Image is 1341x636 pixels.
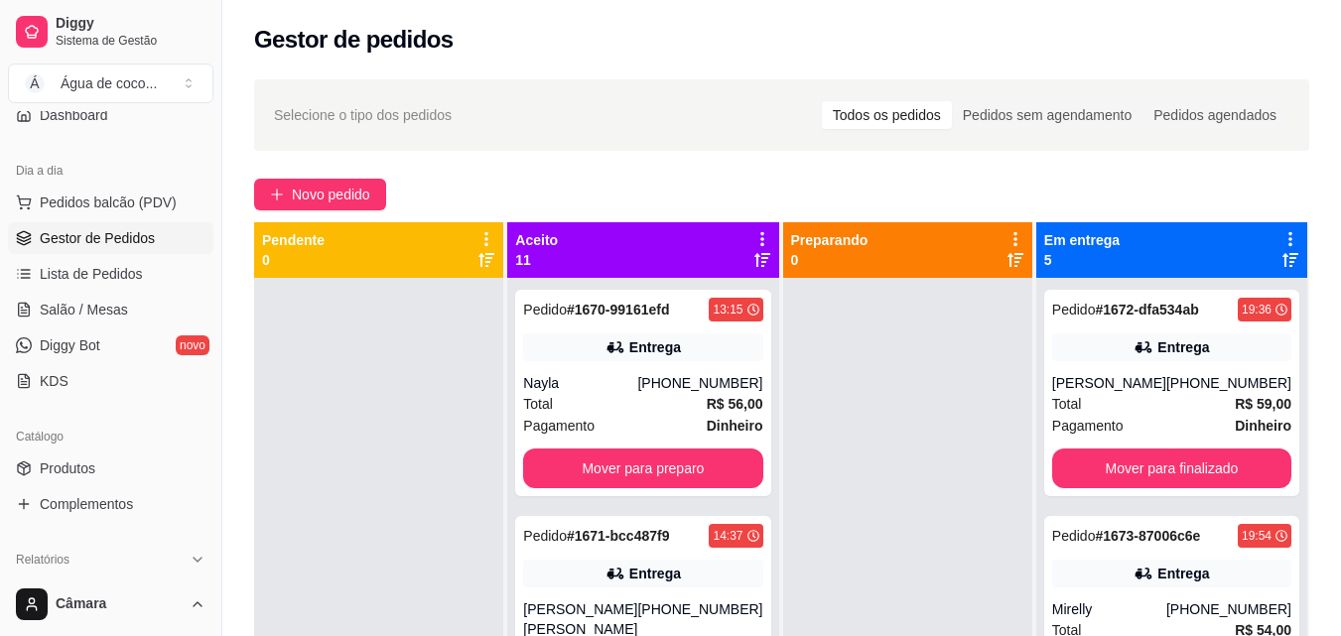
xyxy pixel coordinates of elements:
button: Select a team [8,64,213,103]
div: [PHONE_NUMBER] [1166,373,1291,393]
span: KDS [40,371,68,391]
p: 0 [262,250,325,270]
div: Mirelly [1052,599,1166,619]
span: Produtos [40,458,95,478]
div: Entrega [629,564,681,583]
h2: Gestor de pedidos [254,24,454,56]
a: Salão / Mesas [8,294,213,325]
span: plus [270,188,284,201]
span: Salão / Mesas [40,300,128,319]
strong: R$ 59,00 [1235,396,1291,412]
span: Pagamento [523,415,595,437]
strong: R$ 56,00 [707,396,763,412]
span: Á [25,73,45,93]
span: Pagamento [1052,415,1124,437]
button: Mover para finalizado [1052,448,1291,488]
div: Catálogo [8,421,213,452]
div: Todos os pedidos [822,101,952,129]
div: 14:37 [713,528,742,544]
p: 0 [791,250,869,270]
div: Entrega [1157,564,1209,583]
span: Câmara [56,595,182,613]
a: Lista de Pedidos [8,258,213,290]
div: Entrega [629,337,681,357]
div: [PHONE_NUMBER] [637,373,762,393]
strong: # 1670-99161efd [567,302,670,318]
button: Pedidos balcão (PDV) [8,187,213,218]
span: Diggy Bot [40,335,100,355]
strong: # 1671-bcc487f9 [567,528,670,544]
span: Pedido [1052,302,1096,318]
p: Em entrega [1044,230,1120,250]
p: Pendente [262,230,325,250]
span: Relatórios [16,552,69,568]
span: Pedido [1052,528,1096,544]
div: Pedidos sem agendamento [952,101,1142,129]
div: Dia a dia [8,155,213,187]
span: Novo pedido [292,184,370,205]
span: Sistema de Gestão [56,33,205,49]
div: 19:54 [1242,528,1272,544]
span: Pedidos balcão (PDV) [40,192,177,212]
div: Entrega [1157,337,1209,357]
span: Pedido [523,528,567,544]
span: Diggy [56,15,205,33]
button: Novo pedido [254,179,386,210]
span: Total [1052,393,1082,415]
strong: Dinheiro [1235,418,1291,434]
span: Dashboard [40,105,108,125]
p: 5 [1044,250,1120,270]
button: Mover para preparo [523,448,762,488]
span: Total [523,393,553,415]
div: [PERSON_NAME] [1052,373,1166,393]
p: Aceito [515,230,558,250]
div: 13:15 [713,302,742,318]
a: Dashboard [8,99,213,131]
a: Complementos [8,488,213,520]
a: Diggy Botnovo [8,329,213,361]
strong: # 1672-dfa534ab [1095,302,1198,318]
a: DiggySistema de Gestão [8,8,213,56]
div: Água de coco ... [61,73,157,93]
span: Lista de Pedidos [40,264,143,284]
div: Nayla [523,373,637,393]
button: Câmara [8,580,213,628]
div: 19:36 [1242,302,1272,318]
a: Gestor de Pedidos [8,222,213,254]
a: Produtos [8,452,213,484]
div: [PHONE_NUMBER] [1166,599,1291,619]
a: KDS [8,365,213,397]
strong: Dinheiro [707,418,763,434]
span: Complementos [40,494,133,514]
span: Gestor de Pedidos [40,228,155,248]
p: 11 [515,250,558,270]
strong: # 1673-87006c6e [1095,528,1200,544]
span: Selecione o tipo dos pedidos [274,104,452,126]
span: Pedido [523,302,567,318]
div: Pedidos agendados [1142,101,1287,129]
p: Preparando [791,230,869,250]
